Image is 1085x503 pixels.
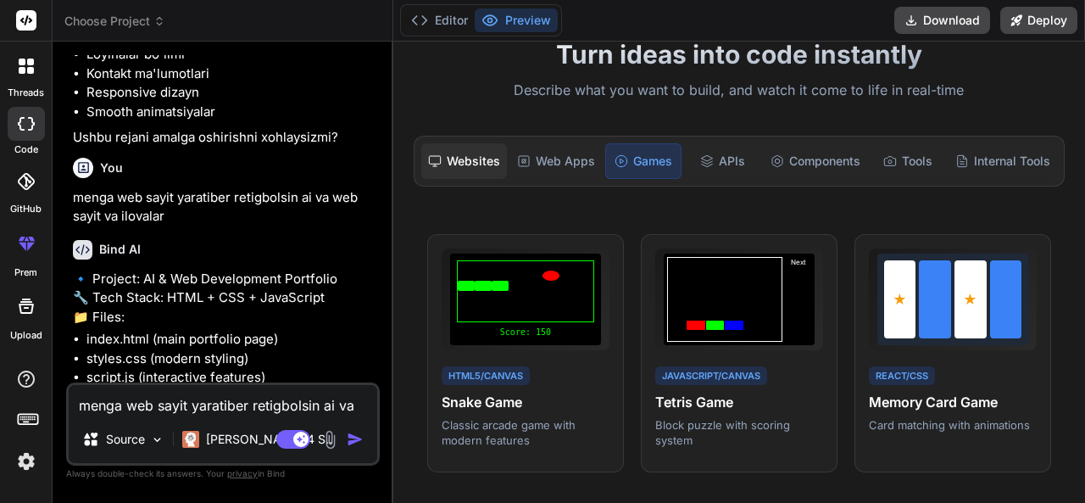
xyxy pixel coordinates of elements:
button: Download [894,7,990,34]
img: Pick Models [150,433,164,447]
p: Describe what you want to build, and watch it come to life in real-time [403,80,1075,102]
div: Tools [871,143,945,179]
h4: Memory Card Game [869,392,1037,412]
p: Ushbu rejani amalga oshirishni xohlaysizmi? [73,128,376,148]
li: Responsive dizayn [86,83,376,103]
p: [PERSON_NAME] 4 S.. [206,431,332,448]
div: Components [764,143,867,179]
img: attachment [320,430,340,450]
p: Classic arcade game with modern features [442,417,609,448]
div: Games [605,143,682,179]
div: Internal Tools [949,143,1057,179]
button: Editor [404,8,475,32]
label: prem [14,265,37,280]
label: GitHub [10,202,42,216]
h6: You [100,159,123,176]
h1: Turn ideas into code instantly [403,39,1075,70]
p: Source [106,431,145,448]
h6: Bind AI [99,241,141,258]
label: threads [8,86,44,100]
span: privacy [227,468,258,478]
p: Card matching with animations [869,417,1037,433]
div: Score: 150 [457,326,594,338]
div: HTML5/Canvas [442,366,530,386]
label: code [14,143,38,157]
button: Deploy [1000,7,1077,34]
span: Choose Project [64,13,165,30]
p: Block puzzle with scoring system [655,417,823,448]
li: Loyihalar bo'limi [86,45,376,64]
div: Websites [421,143,507,179]
img: icon [347,431,364,448]
li: Kontakt ma'lumotlari [86,64,376,84]
li: styles.css (modern styling) [86,349,376,369]
label: Upload [10,328,42,343]
div: APIs [685,143,759,179]
p: 🔹 Project: AI & Web Development Portfolio 🔧 Tech Stack: HTML + CSS + JavaScript 📁 Files: [73,270,376,327]
li: index.html (main portfolio page) [86,330,376,349]
button: Preview [475,8,558,32]
div: JavaScript/Canvas [655,366,767,386]
h4: Tetris Game [655,392,823,412]
li: script.js (interactive features) [86,368,376,388]
h4: Snake Game [442,392,609,412]
img: settings [12,447,41,476]
img: Claude 4 Sonnet [182,431,199,448]
p: Always double-check its answers. Your in Bind [66,466,380,482]
li: Smooth animatsiyalar [86,103,376,122]
div: React/CSS [869,366,935,386]
div: Next [786,257,811,342]
p: menga web sayit yaratiber retigbolsin ai va web sayit va ilovalar [73,188,376,226]
div: Web Apps [510,143,602,179]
